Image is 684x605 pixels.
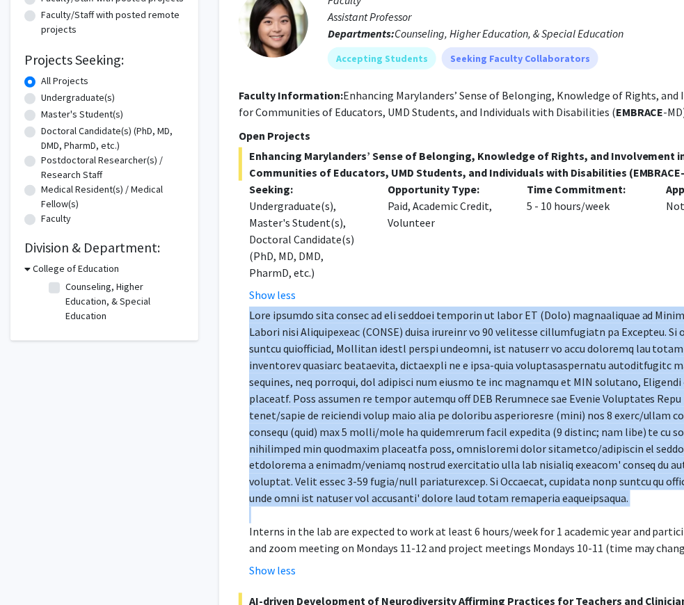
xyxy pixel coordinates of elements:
[249,287,296,303] button: Show less
[239,88,343,102] b: Faculty Information:
[10,542,59,595] iframe: Chat
[41,211,71,226] label: Faculty
[41,124,184,153] label: Doctoral Candidate(s) (PhD, MD, DMD, PharmD, etc.)
[517,181,656,303] div: 5 - 10 hours/week
[616,105,664,119] b: EMBRACE
[33,261,119,276] h3: College of Education
[41,153,184,182] label: Postdoctoral Researcher(s) / Research Staff
[328,26,395,40] b: Departments:
[65,280,181,323] label: Counseling, Higher Education, & Special Education
[249,563,296,579] button: Show less
[527,181,646,197] p: Time Commitment:
[388,181,507,197] p: Opportunity Type:
[41,8,184,37] label: Faculty/Staff with posted remote projects
[249,197,367,281] div: Undergraduate(s), Master's Student(s), Doctoral Candidate(s) (PhD, MD, DMD, PharmD, etc.)
[378,181,517,303] div: Paid, Academic Credit, Volunteer
[442,47,598,70] mat-chip: Seeking Faculty Collaborators
[249,181,367,197] p: Seeking:
[41,107,123,122] label: Master's Student(s)
[41,90,115,105] label: Undergraduate(s)
[328,47,436,70] mat-chip: Accepting Students
[41,74,88,88] label: All Projects
[24,239,184,256] h2: Division & Department:
[24,51,184,68] h2: Projects Seeking:
[41,182,184,211] label: Medical Resident(s) / Medical Fellow(s)
[395,26,623,40] span: Counseling, Higher Education, & Special Education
